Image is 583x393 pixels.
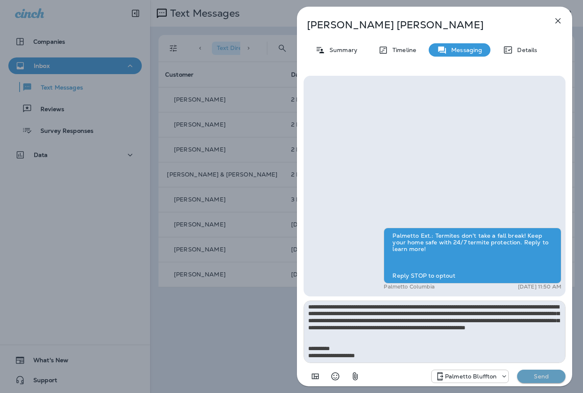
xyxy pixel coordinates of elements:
[524,373,559,380] p: Send
[513,47,537,53] p: Details
[517,370,565,383] button: Send
[518,284,561,290] p: [DATE] 11:50 AM
[447,47,482,53] p: Messaging
[307,368,324,385] button: Add in a premade template
[445,373,497,380] p: Palmetto Bluffton
[432,371,508,381] div: +1 (843) 604-3631
[307,19,535,31] p: [PERSON_NAME] [PERSON_NAME]
[327,368,344,385] button: Select an emoji
[388,47,416,53] p: Timeline
[384,228,561,284] div: Palmetto Ext.: Termites don't take a fall break! Keep your home safe with 24/7 termite protection...
[384,284,434,290] p: Palmetto Columbia
[325,47,357,53] p: Summary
